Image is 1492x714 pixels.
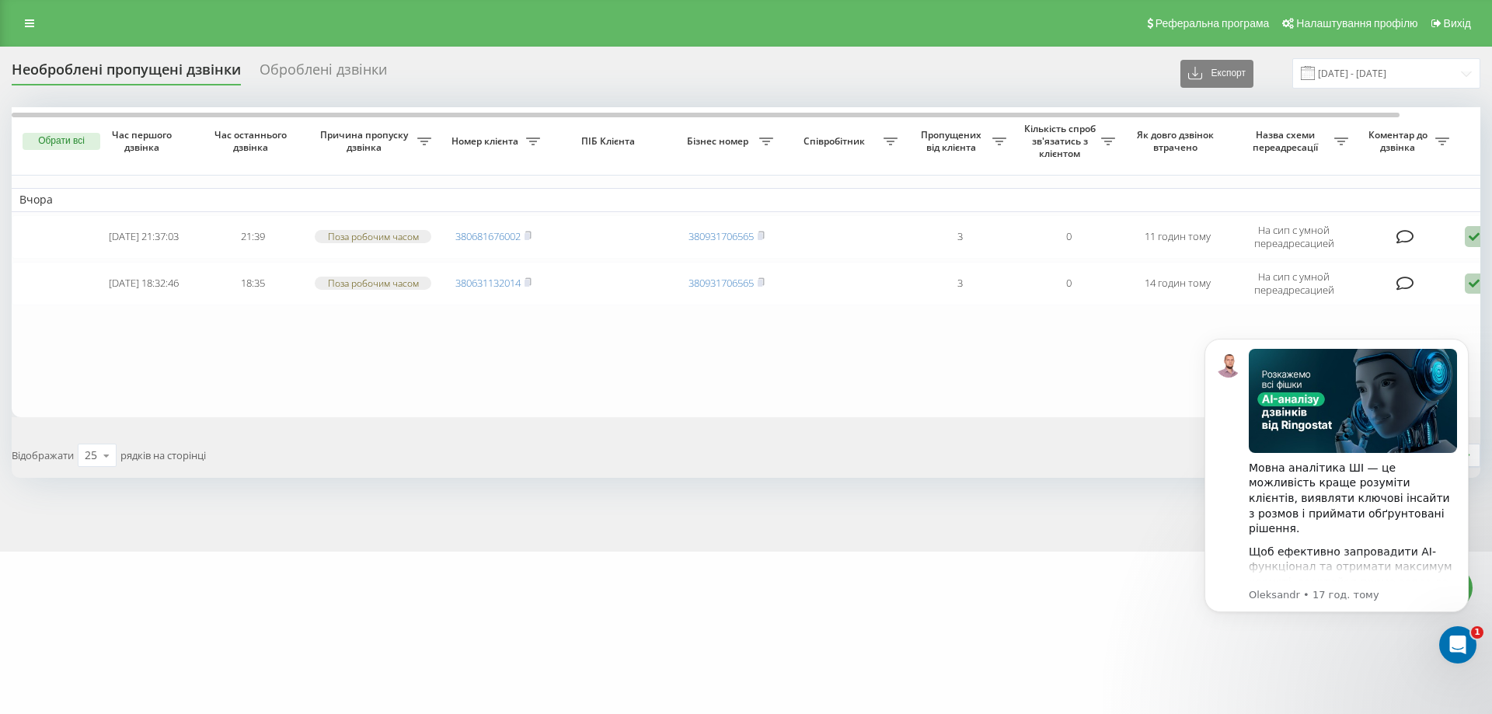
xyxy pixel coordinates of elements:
span: Коментар до дзвінка [1364,129,1435,153]
span: Бізнес номер [680,135,759,148]
td: 0 [1014,215,1123,259]
button: Обрати всі [23,133,100,150]
td: 21:39 [198,215,307,259]
span: Як довго дзвінок втрачено [1135,129,1219,153]
span: Причина пропуску дзвінка [315,129,417,153]
a: 380931706565 [688,276,754,290]
span: Вихід [1444,17,1471,30]
div: Необроблені пропущені дзвінки [12,61,241,85]
a: 380631132014 [455,276,521,290]
td: [DATE] 21:37:03 [89,215,198,259]
div: Поза робочим часом [315,277,431,290]
iframe: Intercom live chat [1439,626,1476,663]
td: 14 годин тому [1123,262,1232,305]
span: 1 [1471,626,1483,639]
a: 380931706565 [688,229,754,243]
td: 3 [905,215,1014,259]
td: 0 [1014,262,1123,305]
span: Кількість спроб зв'язатись з клієнтом [1022,123,1101,159]
span: Номер клієнта [447,135,526,148]
button: Експорт [1180,60,1253,88]
span: Налаштування профілю [1296,17,1417,30]
iframe: Intercom notifications повідомлення [1181,315,1492,672]
td: На сип с умной переадресацией [1232,215,1356,259]
td: [DATE] 18:32:46 [89,262,198,305]
span: ПІБ Клієнта [561,135,659,148]
td: 18:35 [198,262,307,305]
a: 380681676002 [455,229,521,243]
div: Поза робочим часом [315,230,431,243]
span: Відображати [12,448,74,462]
div: 25 [85,448,97,463]
div: Оброблені дзвінки [260,61,387,85]
td: 3 [905,262,1014,305]
span: Час останнього дзвінка [211,129,295,153]
span: рядків на сторінці [120,448,206,462]
span: Назва схеми переадресації [1239,129,1334,153]
span: Час першого дзвінка [102,129,186,153]
span: Пропущених від клієнта [913,129,992,153]
span: Співробітник [789,135,884,148]
span: Реферальна програма [1156,17,1270,30]
td: На сип с умной переадресацией [1232,262,1356,305]
td: 11 годин тому [1123,215,1232,259]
